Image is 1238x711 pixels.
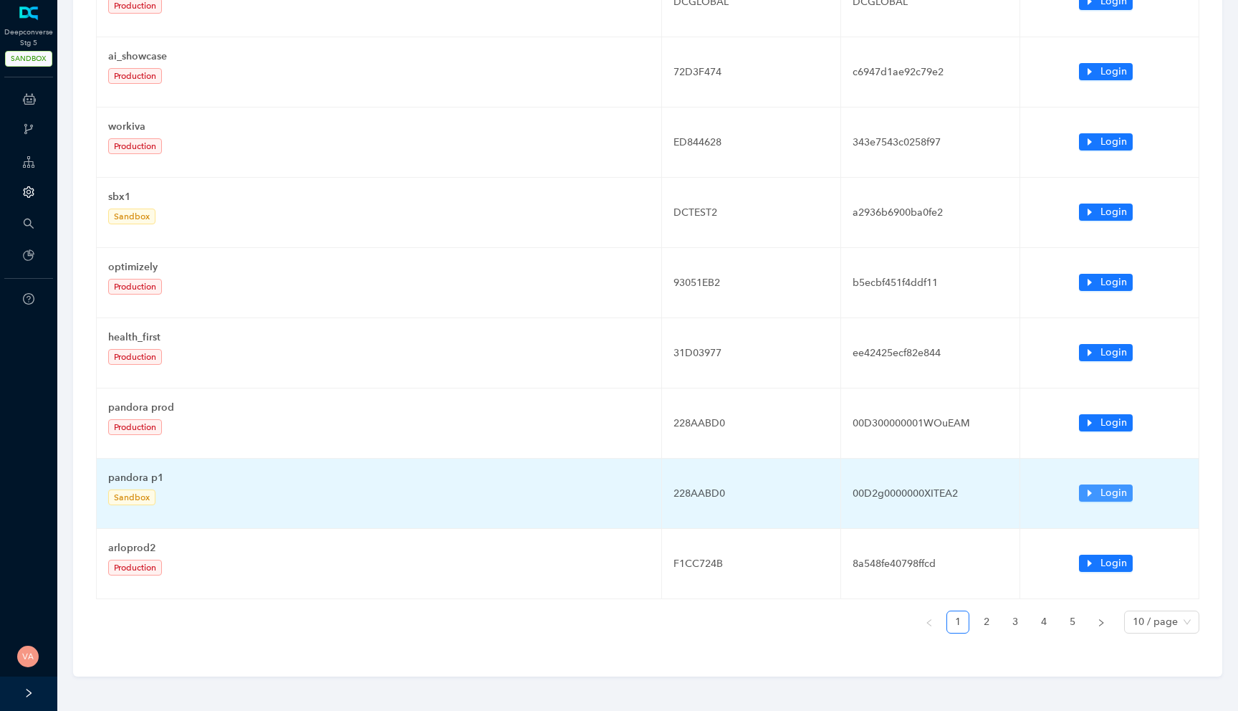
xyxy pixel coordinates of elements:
li: 2 [975,611,998,634]
a: 4 [1033,611,1055,633]
td: 31D03977 [662,318,841,388]
b: arloprod2 [108,542,156,554]
b: health_first [108,331,160,343]
span: 10 / page [1133,611,1191,633]
span: caret-right [1085,67,1095,77]
b: optimizely [108,261,158,273]
b: pandora p1 [108,472,164,484]
span: Sandbox [108,490,155,505]
td: 8a548fe40798ffcd [841,529,1020,599]
a: 1 [947,611,969,633]
li: 4 [1032,611,1055,634]
button: caret-rightLogin [1079,485,1133,502]
td: b5ecbf451f4ddf11 [841,248,1020,318]
td: 343e7543c0258f97 [841,108,1020,178]
img: 5c5f7907468957e522fad195b8a1453a [17,646,39,667]
td: 228AABD0 [662,459,841,529]
td: F1CC724B [662,529,841,599]
span: Login [1100,275,1127,290]
button: caret-rightLogin [1079,204,1133,221]
button: caret-rightLogin [1079,555,1133,572]
td: 72D3F474 [662,37,841,108]
span: question-circle [23,293,34,305]
td: 93051EB2 [662,248,841,318]
a: 2 [976,611,997,633]
button: left [918,611,941,634]
td: DCTEST2 [662,178,841,248]
td: 00D2g0000000XITEA2 [841,459,1020,529]
button: right [1090,611,1113,634]
span: Production [108,349,162,365]
span: Login [1100,204,1127,220]
span: Login [1100,415,1127,431]
li: Next Page [1090,611,1113,634]
span: branches [23,123,34,135]
span: Login [1100,345,1127,361]
span: Login [1100,64,1127,80]
td: c6947d1ae92c79e2 [841,37,1020,108]
span: Sandbox [108,209,155,224]
b: workiva [108,120,145,133]
span: search [23,218,34,229]
td: ED844628 [662,108,841,178]
button: caret-rightLogin [1079,63,1133,80]
div: Page Size [1124,611,1199,634]
span: Production [108,68,162,84]
span: setting [23,186,34,198]
span: caret-right [1085,348,1095,358]
span: Login [1100,134,1127,150]
span: SANDBOX [5,51,52,67]
span: caret-right [1085,137,1095,147]
button: caret-rightLogin [1079,133,1133,151]
span: right [1097,619,1105,627]
span: caret-right [1085,488,1095,498]
span: caret-right [1085,418,1095,428]
span: pie-chart [23,249,34,261]
span: caret-right [1085,558,1095,568]
td: 00D300000001WOuEAM [841,388,1020,459]
td: ee42425ecf82e844 [841,318,1020,388]
b: sbx1 [108,191,131,203]
a: 3 [1004,611,1026,633]
li: 1 [946,611,969,634]
td: a2936b6900ba0fe2 [841,178,1020,248]
span: Production [108,138,162,154]
button: caret-rightLogin [1079,414,1133,431]
b: pandora prod [108,401,174,414]
button: caret-rightLogin [1079,344,1133,361]
a: 5 [1062,611,1083,633]
li: Previous Page [918,611,941,634]
span: Login [1100,485,1127,501]
li: 3 [1004,611,1027,634]
span: Production [108,560,162,576]
b: ai_showcase [108,50,167,62]
span: caret-right [1085,207,1095,217]
td: 228AABD0 [662,388,841,459]
span: Production [108,419,162,435]
button: caret-rightLogin [1079,274,1133,291]
span: Production [108,279,162,295]
span: caret-right [1085,277,1095,287]
span: left [925,619,934,627]
li: 5 [1061,611,1084,634]
span: Login [1100,555,1127,571]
